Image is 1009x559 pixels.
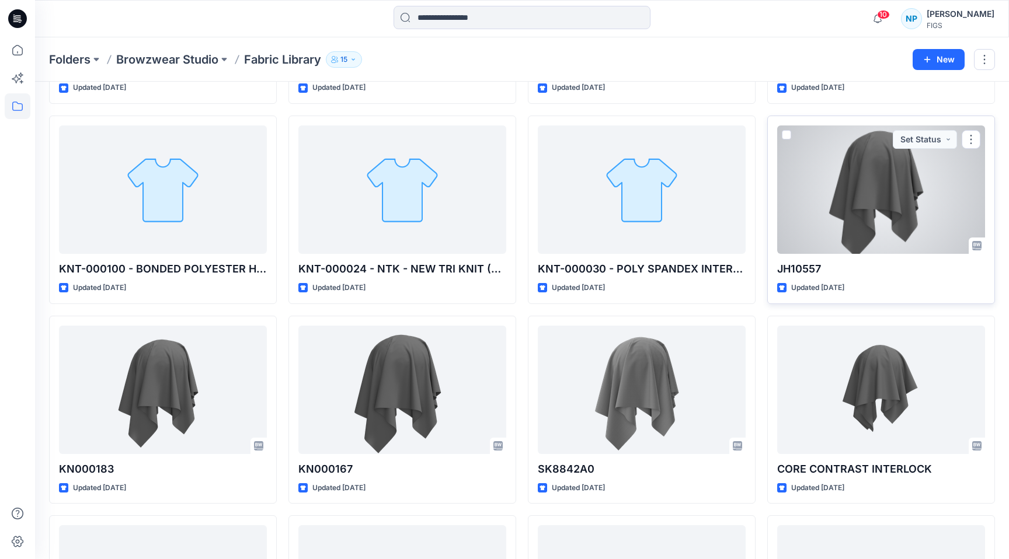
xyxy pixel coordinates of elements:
[777,461,985,477] p: CORE CONTRAST INTERLOCK
[791,82,844,94] p: Updated [DATE]
[777,125,985,254] a: JH10557
[73,482,126,494] p: Updated [DATE]
[538,125,746,254] a: KNT-000030 - POLY SPANDEX INTERLOCK
[73,282,126,294] p: Updated [DATE]
[552,282,605,294] p: Updated [DATE]
[777,326,985,454] a: CORE CONTRAST INTERLOCK
[59,125,267,254] a: KNT-000100 - BONDED POLYESTER HIGH PILE DWR(C0)
[298,261,506,277] p: KNT-000024 - NTK - NEW TRI KNIT (CONTOUR KNIT)
[59,326,267,454] a: KN000183
[116,51,218,68] a: Browzwear Studio
[298,461,506,477] p: KN000167
[326,51,362,68] button: 15
[777,261,985,277] p: JH10557
[901,8,922,29] div: NP
[927,21,994,30] div: FIGS
[49,51,91,68] a: Folders
[538,261,746,277] p: KNT-000030 - POLY SPANDEX INTERLOCK
[73,82,126,94] p: Updated [DATE]
[913,49,965,70] button: New
[791,482,844,494] p: Updated [DATE]
[552,82,605,94] p: Updated [DATE]
[298,125,506,254] a: KNT-000024 - NTK - NEW TRI KNIT (CONTOUR KNIT)
[877,10,890,19] span: 10
[312,482,366,494] p: Updated [DATE]
[312,282,366,294] p: Updated [DATE]
[552,482,605,494] p: Updated [DATE]
[59,461,267,477] p: KN000183
[791,282,844,294] p: Updated [DATE]
[59,261,267,277] p: KNT-000100 - BONDED POLYESTER HIGH PILE DWR(C0)
[312,82,366,94] p: Updated [DATE]
[244,51,321,68] p: Fabric Library
[927,7,994,21] div: [PERSON_NAME]
[538,461,746,477] p: SK8842A0
[340,53,347,66] p: 15
[538,326,746,454] a: SK8842A0
[298,326,506,454] a: KN000167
